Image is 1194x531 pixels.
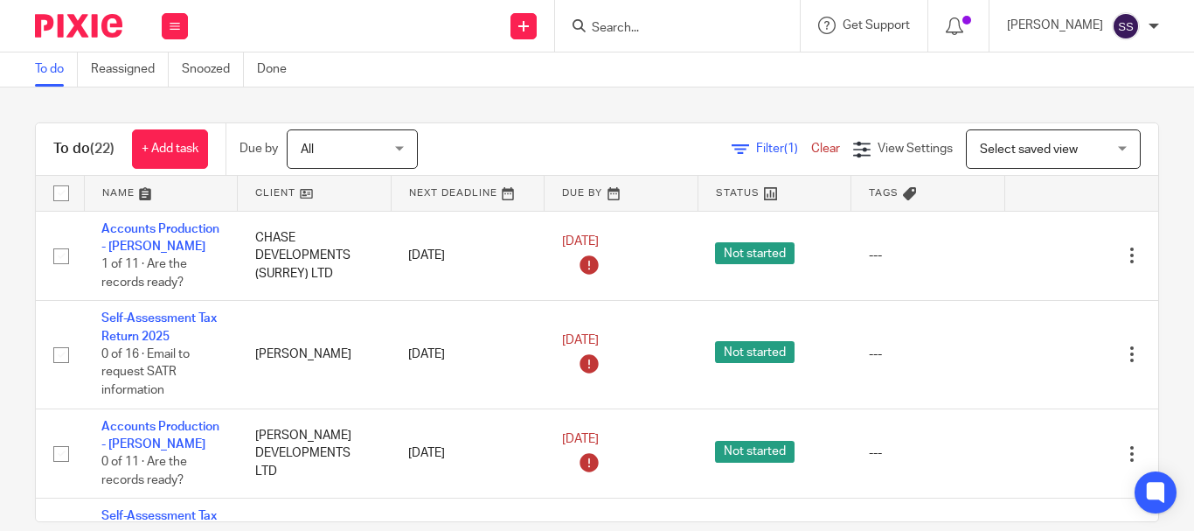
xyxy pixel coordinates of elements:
[132,129,208,169] a: + Add task
[257,52,300,87] a: Done
[91,52,169,87] a: Reassigned
[756,143,811,155] span: Filter
[35,14,122,38] img: Pixie
[101,457,187,487] span: 0 of 11 · Are the records ready?
[590,21,747,37] input: Search
[843,19,910,31] span: Get Support
[101,421,219,451] a: Accounts Production - [PERSON_NAME]
[980,143,1078,156] span: Select saved view
[715,441,795,463] span: Not started
[869,444,988,462] div: ---
[715,242,795,264] span: Not started
[869,247,988,264] div: ---
[562,433,599,445] span: [DATE]
[784,143,798,155] span: (1)
[1007,17,1103,34] p: [PERSON_NAME]
[239,140,278,157] p: Due by
[101,223,219,253] a: Accounts Production - [PERSON_NAME]
[101,348,190,396] span: 0 of 16 · Email to request SATR information
[182,52,244,87] a: Snoozed
[811,143,840,155] a: Clear
[238,409,392,499] td: [PERSON_NAME] DEVELOPMENTS LTD
[35,52,78,87] a: To do
[1112,12,1140,40] img: svg%3E
[391,409,545,499] td: [DATE]
[562,235,599,248] span: [DATE]
[101,258,187,289] span: 1 of 11 · Are the records ready?
[391,301,545,409] td: [DATE]
[238,301,392,409] td: [PERSON_NAME]
[101,312,217,342] a: Self-Assessment Tax Return 2025
[869,346,988,363] div: ---
[90,142,115,156] span: (22)
[869,188,899,198] span: Tags
[301,143,314,156] span: All
[391,211,545,301] td: [DATE]
[238,211,392,301] td: CHASE DEVELOPMENTS (SURREY) LTD
[53,140,115,158] h1: To do
[878,143,953,155] span: View Settings
[715,341,795,363] span: Not started
[562,334,599,346] span: [DATE]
